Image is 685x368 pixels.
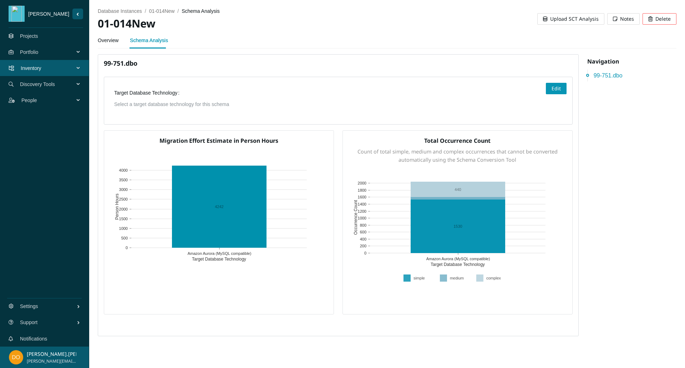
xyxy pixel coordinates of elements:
[357,195,366,199] text: 1600
[104,59,137,68] h4: 99-751.dbo
[121,236,128,240] text: 500
[552,85,561,92] span: Edit
[114,87,182,99] label: Target Database Technology
[21,90,77,111] span: People
[188,251,252,256] text: Amazon Aurora (MySQL compatible)
[21,57,77,79] span: Inventory
[550,15,599,23] span: Upload SCT Analysis
[643,13,676,25] button: Delete
[360,230,366,234] text: 600
[546,83,567,94] button: Edit
[20,74,77,95] span: Discovery Tools
[357,202,366,206] text: 1400
[182,8,220,14] span: schema analysis
[607,13,640,25] button: Notes
[357,216,366,220] text: 1000
[587,57,619,65] strong: Navigation
[149,8,175,14] a: 01-014New
[360,223,366,227] text: 800
[349,148,567,164] span: Count of total simple, medium and complex occurrences that cannot be converted automatically usin...
[27,350,76,358] p: [PERSON_NAME].[PERSON_NAME]
[20,33,38,39] a: Projects
[119,197,128,201] text: 2500
[537,13,604,25] button: Upload SCT Analysis
[115,194,120,220] text: Person Hours
[360,237,366,241] text: 400
[192,257,246,262] text: Target Database Technology
[20,296,77,317] span: Settings
[360,244,366,248] text: 200
[10,6,23,22] img: weed.png
[620,15,634,23] span: Notes
[110,136,328,145] h5: Migration Effort Estimate in Person Hours
[114,101,229,107] span: Select a target database technology for this schema
[25,10,72,18] span: [PERSON_NAME]
[20,312,77,333] span: Support
[349,136,567,145] h5: Total Occurrence Count
[594,71,676,80] a: 99-751.dbo
[655,15,671,23] span: Delete
[357,181,366,185] text: 2000
[357,209,366,213] text: 1200
[119,178,128,182] text: 3500
[20,336,47,342] a: Notifications
[353,200,358,235] text: Occurrence Count
[126,246,128,250] text: 0
[98,16,387,31] h2: 01-014New
[119,217,128,221] text: 1500
[145,8,146,14] span: /
[426,257,490,261] text: Amazon Aurora (MySQL compatible)
[9,350,23,364] img: fc4c020ee9766696075f99ae3046ffd7
[98,33,118,47] a: Overview
[364,251,366,255] text: 0
[177,8,179,14] span: /
[98,8,142,14] a: database instances
[119,187,128,192] text: 3000
[27,358,76,365] span: [PERSON_NAME][EMAIL_ADDRESS][PERSON_NAME][DOMAIN_NAME]
[130,33,168,47] a: Schema Analysis
[20,41,77,63] span: Portfolio
[119,168,128,172] text: 4000
[357,188,366,192] text: 1800
[431,262,485,267] text: Target Database Technology
[119,226,128,231] text: 1000
[119,207,128,211] text: 2000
